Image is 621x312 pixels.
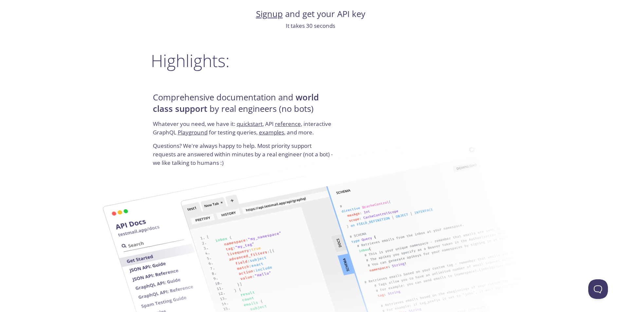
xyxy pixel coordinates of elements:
p: Whatever you need, we have it: , API , interactive GraphQL for testing queries, , and more. [153,120,335,142]
h4: Comprehensive documentation and by real engineers (no bots) [153,92,335,120]
a: Signup [256,8,283,20]
h2: Highlights: [151,51,470,70]
p: It takes 30 seconds [151,22,470,30]
h4: and get your API key [151,9,470,20]
a: quickstart [237,120,263,128]
a: reference [275,120,301,128]
a: Playground [178,129,208,136]
strong: world class support [153,92,319,114]
p: Questions? We're always happy to help. Most priority support requests are answered within minutes... [153,142,335,167]
iframe: Help Scout Beacon - Open [588,279,608,299]
a: examples [259,129,284,136]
